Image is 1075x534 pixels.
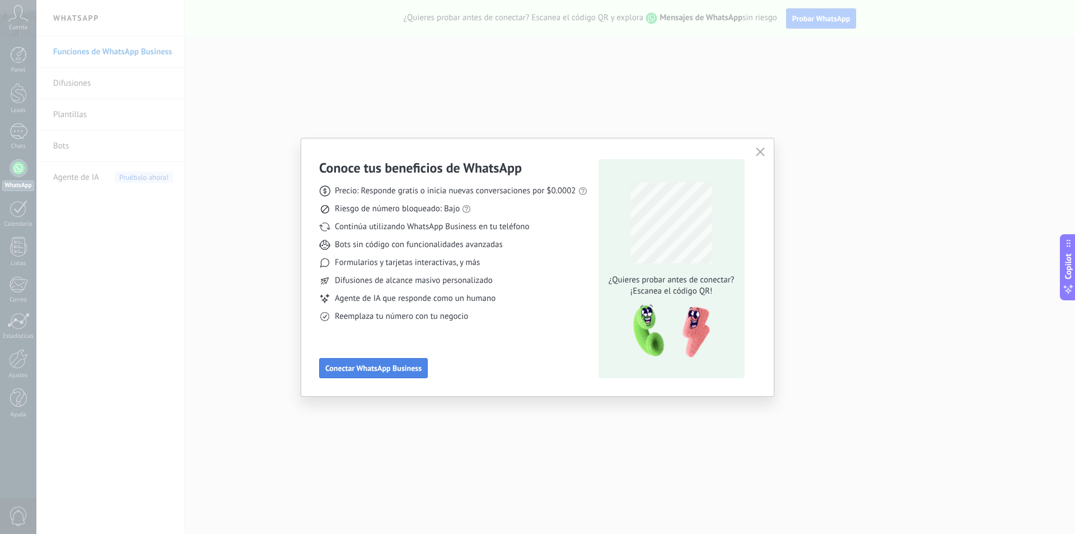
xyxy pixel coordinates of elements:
[335,311,468,322] span: Reemplaza tu número con tu negocio
[335,185,576,197] span: Precio: Responde gratis o inicia nuevas conversaciones por $0.0002
[335,203,460,215] span: Riesgo de número bloqueado: Bajo
[605,275,737,286] span: ¿Quieres probar antes de conectar?
[335,239,503,250] span: Bots sin código con funcionalidades avanzadas
[1063,253,1074,279] span: Copilot
[605,286,737,297] span: ¡Escanea el código QR!
[319,358,428,378] button: Conectar WhatsApp Business
[335,221,529,233] span: Continúa utilizando WhatsApp Business en tu teléfono
[335,257,480,268] span: Formularios y tarjetas interactivas, y más
[335,293,496,304] span: Agente de IA que responde como un humano
[335,275,493,286] span: Difusiones de alcance masivo personalizado
[624,301,712,361] img: qr-pic-1x.png
[319,159,522,177] h3: Conoce tus beneficios de WhatsApp
[325,364,422,372] span: Conectar WhatsApp Business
